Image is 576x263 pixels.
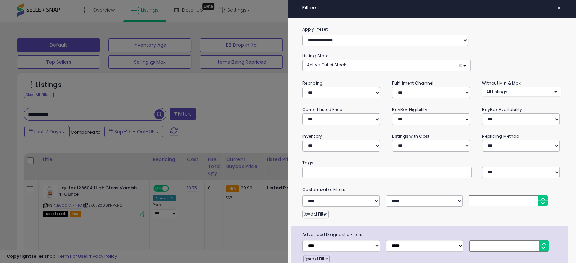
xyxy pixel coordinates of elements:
small: BuyBox Eligibility [392,107,427,112]
small: Repricing [302,80,323,86]
button: Active, Out of Stock × [303,60,470,71]
small: Inventory [302,133,322,139]
label: Apply Preset: [297,26,567,33]
span: × [557,3,561,13]
button: Add Filter [302,210,328,218]
small: BuyBox Availability [482,107,522,112]
small: Fulfillment Channel [392,80,433,86]
small: Listings with Cost [392,133,429,139]
span: Active, Out of Stock [307,62,346,68]
span: All Listings [486,89,508,95]
small: Repricing Method [482,133,519,139]
h4: Filters [302,5,561,11]
small: Customizable Filters [297,186,567,193]
small: Listing State [302,53,328,59]
small: Current Listed Price [302,107,342,112]
span: Advanced Diagnostic Filters [297,231,568,238]
button: × [554,3,564,13]
small: Tags [297,159,567,167]
button: Add Filter [303,255,329,263]
button: All Listings [482,87,561,97]
span: × [458,62,462,69]
small: Without Min & Max [482,80,521,86]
